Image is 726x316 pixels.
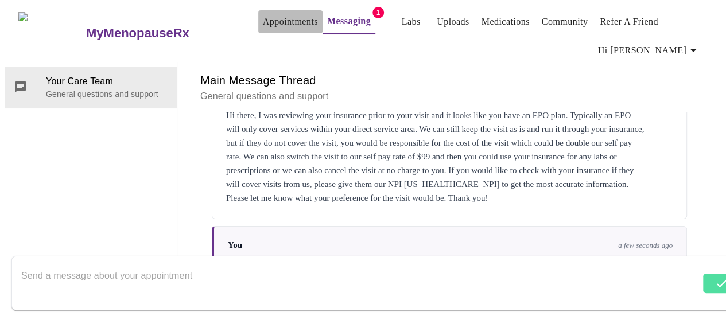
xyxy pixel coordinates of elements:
a: Medications [482,14,530,30]
a: Appointments [263,14,318,30]
a: Uploads [437,14,469,30]
span: 1 [372,7,384,18]
span: Your Care Team [46,75,168,88]
h3: MyMenopauseRx [86,26,189,41]
button: Uploads [432,10,474,33]
div: Your Care TeamGeneral questions and support [5,67,177,108]
span: a few seconds ago [618,241,673,250]
a: MyMenopauseRx [84,13,235,53]
div: Hi there, I was reviewing your insurance prior to your visit and it looks like you have an EPO pl... [226,108,673,205]
textarea: Send a message about your appointment [21,264,700,301]
p: General questions and support [200,89,698,103]
button: Messaging [323,10,375,34]
span: Hi [PERSON_NAME] [598,42,700,58]
button: Appointments [258,10,323,33]
span: You [228,240,242,250]
button: Medications [477,10,534,33]
button: Labs [393,10,429,33]
a: Labs [402,14,421,30]
button: Refer a Friend [595,10,663,33]
a: Community [542,14,588,30]
img: MyMenopauseRx Logo [18,12,84,55]
button: Hi [PERSON_NAME] [593,39,705,62]
p: General questions and support [46,88,168,100]
button: Community [537,10,593,33]
h6: Main Message Thread [200,71,698,89]
a: Messaging [327,13,371,29]
a: Refer a Friend [600,14,658,30]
